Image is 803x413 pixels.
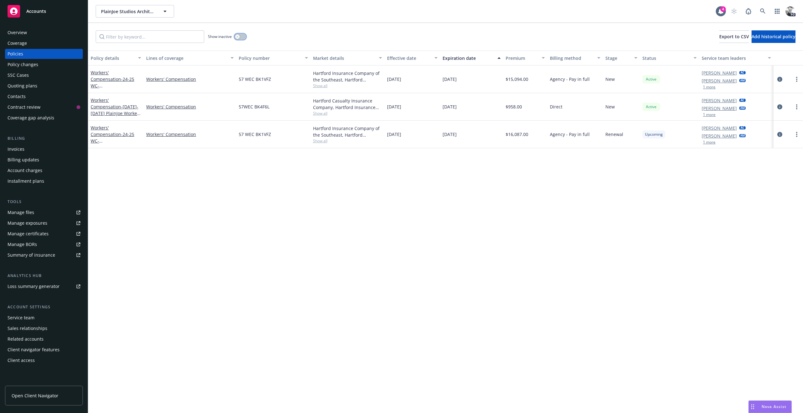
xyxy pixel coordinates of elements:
[8,81,37,91] div: Quoting plans
[5,165,83,175] a: Account charges
[645,132,663,137] span: Upcoming
[8,239,37,249] div: Manage BORs
[91,104,141,123] span: - [DATE]-[DATE] PlainJoe Workers Comp Policy
[506,103,522,110] span: $958.00
[5,229,83,239] a: Manage certificates
[146,76,234,82] a: Workers' Compensation
[313,111,382,116] span: Show all
[5,144,83,154] a: Invoices
[645,76,657,82] span: Active
[752,30,795,43] button: Add historical policy
[12,392,58,399] span: Open Client Navigator
[503,50,548,65] button: Premium
[5,81,83,91] a: Quoting plans
[5,250,83,260] a: Summary of insurance
[8,355,35,365] div: Client access
[5,239,83,249] a: Manage BORs
[8,250,55,260] div: Summary of insurance
[749,401,757,413] div: Drag to move
[8,345,60,355] div: Client navigator features
[728,5,740,18] a: Start snowing
[5,60,83,70] a: Policy changes
[5,176,83,186] a: Installment plans
[645,104,657,110] span: Active
[239,103,269,110] span: 57WEC BK4F6L
[8,70,29,80] div: SSC Cases
[793,76,800,83] a: more
[8,281,60,291] div: Loss summary generator
[26,9,46,14] span: Accounts
[8,113,54,123] div: Coverage gap analysis
[88,50,144,65] button: Policy details
[699,50,773,65] button: Service team leaders
[443,131,457,138] span: [DATE]
[96,30,204,43] input: Filter by keyword...
[387,76,401,82] span: [DATE]
[703,140,715,144] button: 1 more
[311,50,385,65] button: Market details
[146,131,234,138] a: Workers' Compensation
[703,85,715,89] button: 1 more
[239,131,271,138] span: 57 WEC BK1VFZ
[313,70,382,83] div: Hartford Insurance Company of the Southeast, Hartford Insurance Group
[5,3,83,20] a: Accounts
[742,5,755,18] a: Report a Bug
[550,55,593,61] div: Billing method
[313,55,375,61] div: Market details
[720,6,726,12] div: 4
[5,273,83,279] div: Analytics hub
[5,28,83,38] a: Overview
[313,97,382,111] div: Hartford Casualty Insurance Company, Hartford Insurance Group
[96,5,174,18] button: PlainJoe Studios Architecture, Inc.
[8,28,27,38] div: Overview
[8,229,49,239] div: Manage certificates
[703,113,715,117] button: 1 more
[236,50,310,65] button: Policy number
[8,38,27,48] div: Coverage
[5,313,83,323] a: Service team
[387,103,401,110] span: [DATE]
[387,55,431,61] div: Effective date
[443,76,457,82] span: [DATE]
[313,138,382,144] span: Show all
[8,60,38,70] div: Policy changes
[5,281,83,291] a: Loss summary generator
[506,76,528,82] span: $15,094.00
[752,34,795,39] span: Add historical policy
[8,334,44,344] div: Related accounts
[550,131,590,138] span: Agency - Pay in full
[5,304,83,310] div: Account settings
[702,77,737,84] a: [PERSON_NAME]
[5,38,83,48] a: Coverage
[8,218,47,228] div: Manage exposures
[91,125,135,157] a: Workers' Compensation
[8,91,26,102] div: Contacts
[5,70,83,80] a: SSC Cases
[5,102,83,112] a: Contract review
[208,34,232,39] span: Show inactive
[702,125,737,131] a: [PERSON_NAME]
[91,70,135,95] a: Workers' Compensation
[506,131,528,138] span: $16,087.00
[5,207,83,217] a: Manage files
[146,103,234,110] a: Workers' Compensation
[443,55,494,61] div: Expiration date
[748,400,792,413] button: Nova Assist
[605,76,615,82] span: New
[8,207,34,217] div: Manage files
[771,5,784,18] a: Switch app
[605,103,615,110] span: New
[5,334,83,344] a: Related accounts
[5,323,83,333] a: Sales relationships
[640,50,699,65] button: Status
[239,76,271,82] span: 57 WEC BK1VFZ
[8,313,35,323] div: Service team
[146,55,227,61] div: Lines of coverage
[719,30,749,43] button: Export to CSV
[385,50,440,65] button: Effective date
[776,103,784,111] a: circleInformation
[719,34,749,39] span: Export to CSV
[793,131,800,138] a: more
[5,218,83,228] a: Manage exposures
